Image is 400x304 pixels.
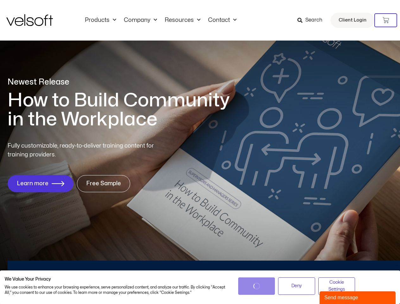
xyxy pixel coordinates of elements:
a: ProductsMenu Toggle [81,17,120,24]
button: Adjust cookie preferences [318,277,355,295]
span: Client Login [339,16,366,24]
a: CompanyMenu Toggle [120,17,161,24]
a: Free Sample [77,175,130,192]
h2: We Value Your Privacy [5,276,229,282]
a: Client Login [331,13,374,28]
a: ResourcesMenu Toggle [161,17,204,24]
span: Free Sample [86,180,121,187]
iframe: chat widget [320,290,397,304]
h1: How to Build Community in the Workplace [8,91,239,129]
a: Search [297,15,327,26]
nav: Menu [81,17,240,24]
p: Fully customizable, ready-to-deliver training content for training providers. [8,142,165,159]
button: Deny all cookies [278,277,315,295]
span: Search [305,16,322,24]
span: Learn more [17,180,48,187]
span: Cookie Settings [322,279,351,293]
img: Velsoft Training Materials [6,14,53,26]
a: Learn more [8,175,73,192]
p: We use cookies to enhance your browsing experience, serve personalized content, and analyze our t... [5,285,229,295]
span: Deny [291,282,302,289]
p: Newest Release [8,77,239,88]
button: Accept all cookies [238,277,275,295]
a: ContactMenu Toggle [204,17,240,24]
